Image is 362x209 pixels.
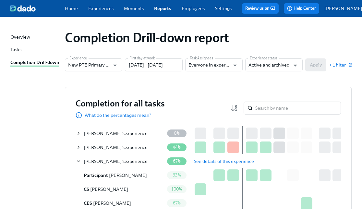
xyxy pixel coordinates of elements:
span: 63% [169,173,185,178]
img: dado [10,5,36,12]
div: 's experience [84,144,148,151]
div: 's experience [84,158,148,165]
span: 67% [169,201,185,205]
a: Completion Drill-down [10,59,60,67]
div: [PERSON_NAME]'sexperience [76,141,164,154]
a: Overview [10,34,60,41]
button: Open [110,60,120,70]
span: 0% [170,131,184,136]
button: See details of this experience [189,155,259,168]
a: Tasks [10,46,60,54]
span: Help Center [287,5,316,12]
span: [PERSON_NAME] [93,200,131,206]
span: [PERSON_NAME] [84,130,122,136]
div: First day at work • day 15 [241,169,244,181]
span: Clinical Supervisor [84,186,89,192]
a: Reports [154,6,171,11]
a: Experiences [88,6,114,11]
input: Search by name [255,102,341,115]
svg: Completion rate (low to high) [231,104,238,112]
span: Clinician Experience Specialist [84,200,92,206]
span: [PERSON_NAME] [84,144,122,150]
div: First day at work • day 15 [241,197,244,209]
span: [PERSON_NAME] [90,186,128,192]
div: Overview [10,34,30,41]
div: CS [PERSON_NAME] [76,183,164,196]
span: [PERSON_NAME] [84,158,122,164]
div: First day at work • day 15 [241,183,244,195]
div: First day at work • day 15 [241,127,244,139]
div: Tasks [10,46,21,54]
span: See details of this experience [194,158,254,165]
a: Home [65,6,78,11]
p: What do the percentages mean? [85,112,151,118]
button: Help Center [284,3,319,14]
div: First day at work • day 15 [241,141,244,153]
button: Review us on G2 [242,3,279,14]
span: 100% [168,187,186,191]
div: 's experience [84,130,148,137]
button: Open [290,60,300,70]
span: 67% [169,159,185,164]
div: [PERSON_NAME]'sexperience [76,155,164,168]
a: Employees [182,6,205,11]
a: Settings [215,6,232,11]
button: + 1 filter [329,62,352,68]
a: Review us on G2 [245,5,275,12]
h3: Completion for all tasks [76,98,165,109]
button: Open [230,60,240,70]
a: dado [10,5,65,12]
span: 44% [169,145,185,150]
a: Moments [124,6,144,11]
div: Participant [PERSON_NAME] [76,169,164,182]
h1: Completion Drill-down report [65,30,229,45]
div: [PERSON_NAME]'sexperience [76,127,164,140]
span: Participant [84,172,108,178]
span: [PERSON_NAME] [109,172,147,178]
div: Completion Drill-down [10,59,59,67]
